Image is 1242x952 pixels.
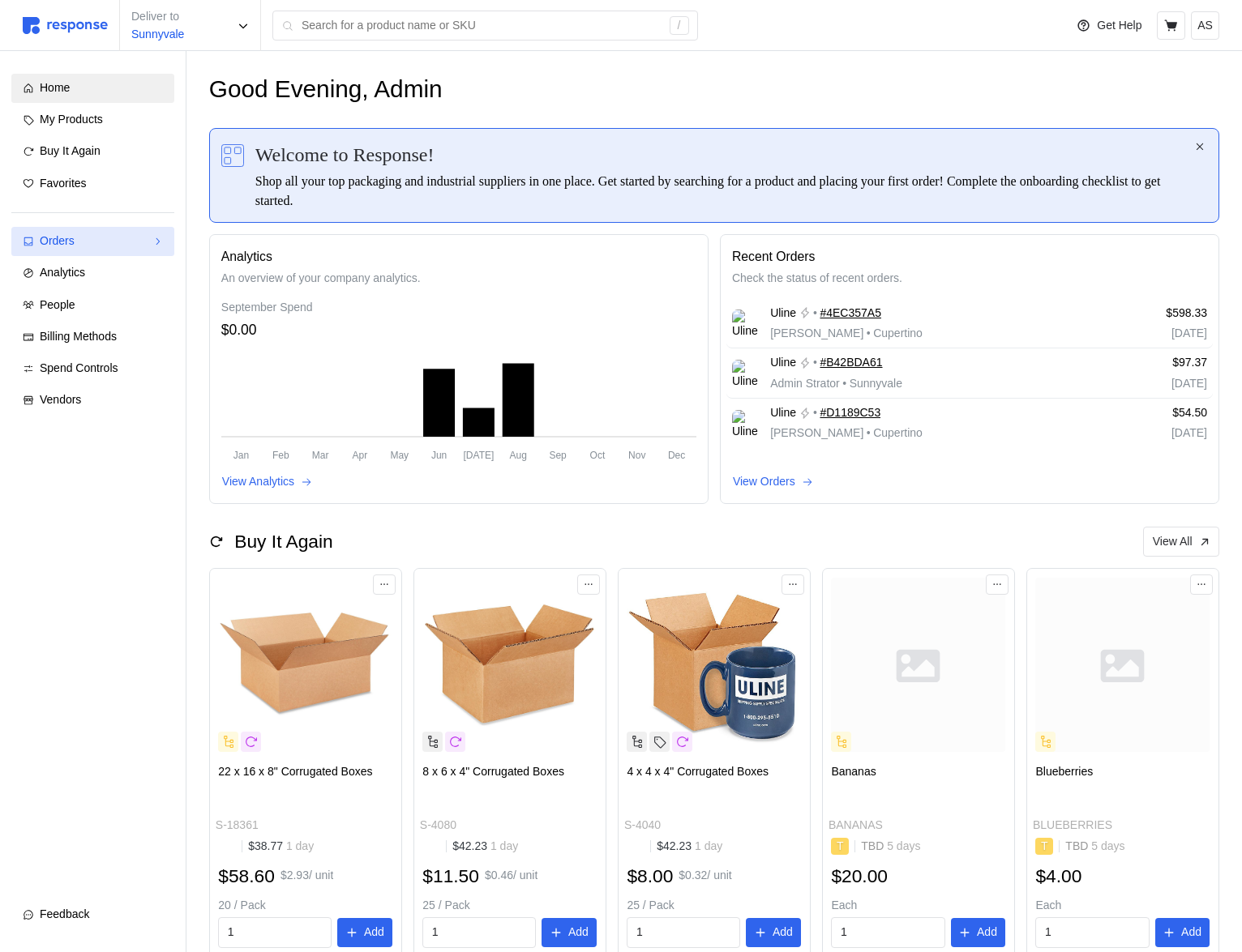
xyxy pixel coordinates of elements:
p: $38.77 [248,838,314,856]
span: Favorites [40,177,87,190]
p: Add [568,924,589,941]
img: S-4040 [627,578,801,752]
button: AS [1191,11,1219,40]
tspan: Mar [312,449,329,460]
span: • [863,327,873,339]
img: S-18361 [218,578,392,752]
input: Qty [432,918,527,947]
button: View Analytics [221,472,313,492]
a: Buy It Again [11,137,174,166]
div: September Spend [221,299,696,317]
span: Buy It Again [40,144,101,157]
button: Add [1155,918,1210,947]
tspan: May [390,449,409,460]
a: People [11,291,174,320]
p: [PERSON_NAME] Cupertino [770,325,923,343]
input: Search for a product name or SKU [302,11,661,41]
span: Analytics [40,266,85,279]
button: Feedback [11,900,174,929]
p: Each [1035,897,1210,915]
img: svg%3e [831,578,1005,752]
p: Check the status of recent orders. [732,270,1207,288]
button: Add [951,918,1006,947]
a: My Products [11,105,174,134]
tspan: Sep [549,449,567,460]
a: Billing Methods [11,322,174,352]
span: Vendors [40,393,81,406]
p: An overview of your company analytics. [221,270,696,288]
p: BLUEBERRIES [1033,817,1112,835]
p: TBD [861,838,920,856]
p: $2.93 / unit [281,867,333,885]
p: [DATE] [1097,425,1207,442]
img: S-4080 [422,578,597,752]
button: Add [746,918,801,947]
span: Home [40,81,70,94]
span: 4 x 4 x 4" Corrugated Boxes [627,765,769,778]
p: S-4080 [420,817,456,835]
div: $0.00 [221,319,696,341]
p: $42.23 [452,838,518,856]
a: #4EC357A5 [820,305,881,322]
img: svg%3e [23,17,108,34]
h2: $8.00 [627,864,673,889]
span: 1 day [487,839,518,852]
tspan: Oct [589,449,605,460]
h2: $4.00 [1035,864,1081,889]
p: • [813,354,817,372]
p: T [837,838,844,856]
p: • [813,305,817,322]
button: View All [1143,527,1219,557]
span: My Products [40,113,103,126]
p: $0.32 / unit [679,867,731,885]
input: Qty [1045,918,1140,947]
span: 5 days [884,839,920,852]
span: Welcome to Response! [255,140,435,169]
span: Billing Methods [40,330,117,343]
div: Orders [40,233,146,250]
span: 5 days [1088,839,1124,852]
span: 8 x 6 x 4" Corrugated Boxes [422,765,564,778]
tspan: Jan [233,449,249,460]
span: • [863,426,873,439]
p: View Analytics [222,473,294,491]
a: Vendors [11,386,174,415]
p: Add [364,924,384,941]
input: Qty [841,918,936,947]
span: Uline [770,305,796,322]
p: Add [773,924,793,941]
tspan: Apr [352,449,367,460]
img: Uline [732,310,759,336]
img: svg%3e [1035,578,1210,752]
p: 25 / Pack [422,897,597,915]
p: AS [1197,17,1213,35]
span: Blueberries [1035,765,1093,778]
p: Deliver to [131,8,184,26]
button: Add [337,918,392,947]
p: $97.37 [1097,354,1207,372]
tspan: Feb [272,449,289,460]
p: [PERSON_NAME] Cupertino [770,425,923,442]
tspan: Aug [509,449,526,460]
p: [DATE] [1097,325,1207,343]
p: Get Help [1097,17,1141,35]
p: Add [977,924,997,941]
h2: $11.50 [422,864,479,889]
input: Qty [636,918,731,947]
span: People [40,298,75,311]
tspan: [DATE] [463,449,494,460]
p: TBD [1065,838,1124,856]
a: #B42BDA61 [820,354,882,372]
p: Each [831,897,1005,915]
img: Uline [732,410,759,437]
p: Admin Strator Sunnyvale [770,375,902,393]
p: Sunnyvale [131,26,184,44]
p: • [813,404,817,422]
a: Analytics [11,258,174,288]
tspan: Nov [628,449,645,460]
h2: $20.00 [831,864,888,889]
span: 1 day [692,839,722,852]
p: View Orders [733,473,795,491]
p: $54.50 [1097,404,1207,422]
input: Qty [228,918,323,947]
